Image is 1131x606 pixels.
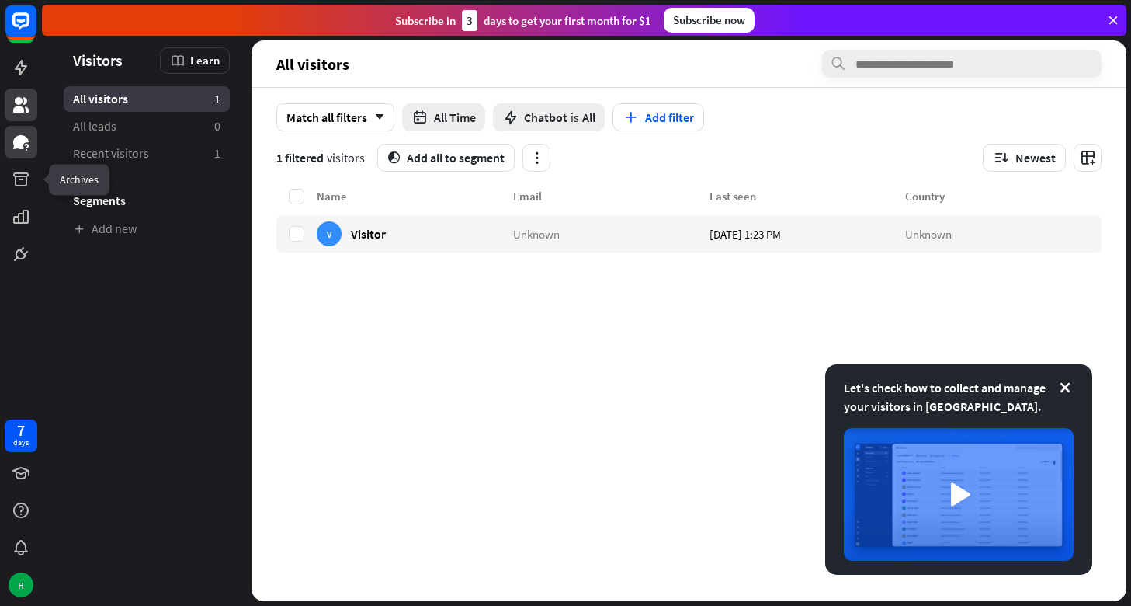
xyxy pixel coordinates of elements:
span: 1 filtered [276,150,324,165]
div: days [13,437,29,448]
div: 3 [462,10,477,31]
button: All Time [402,103,485,131]
button: segmentAdd all to segment [377,144,515,172]
div: Country [905,189,1102,204]
a: Recent visitors 1 [64,141,230,166]
div: Email [513,189,709,204]
img: image [844,428,1074,561]
span: Visitor [351,226,386,241]
button: Newest [983,144,1066,172]
button: Open LiveChat chat widget [12,6,59,53]
h3: Segments [64,193,230,208]
span: All leads [73,118,116,134]
span: All visitors [73,91,128,107]
a: Add new [64,216,230,242]
span: Learn [190,53,220,68]
aside: 1 [214,145,220,162]
span: Unknown [905,226,952,241]
button: Add filter [612,103,704,131]
div: H [9,573,33,597]
span: All visitors [276,55,349,73]
span: [DATE] 1:23 PM [709,226,781,241]
span: Recent visitors [73,145,149,162]
div: Subscribe in days to get your first month for $1 [395,10,651,31]
span: Visitors [73,51,123,69]
div: Match all filters [276,103,394,131]
i: arrow_down [367,113,384,122]
span: visitors [327,150,365,165]
div: Last seen [709,189,906,204]
a: All leads 0 [64,113,230,139]
span: All [582,110,595,125]
div: 7 [17,423,25,437]
a: 7 days [5,420,37,452]
div: V [317,221,342,246]
span: is [571,110,579,125]
div: Let's check how to collect and manage your visitors in [GEOGRAPHIC_DATA]. [844,378,1074,416]
span: Chatbot [524,110,567,125]
aside: 0 [214,118,220,134]
div: Name [317,189,513,204]
i: segment [387,151,401,164]
span: Unknown [513,226,560,241]
div: Subscribe now [664,8,755,33]
aside: 1 [214,91,220,107]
